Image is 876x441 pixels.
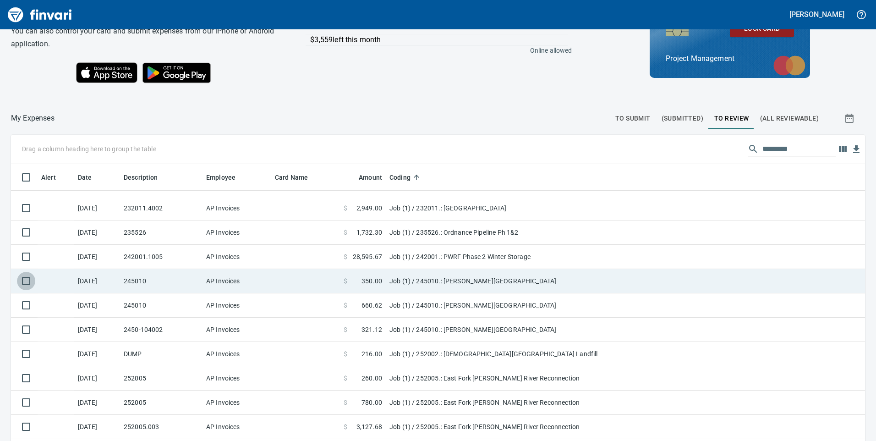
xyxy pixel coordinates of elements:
p: $3,559 left this month [310,34,567,45]
td: 2450-104002 [120,318,203,342]
span: 3,127.68 [356,422,382,431]
td: Job (1) / 245010.: [PERSON_NAME][GEOGRAPHIC_DATA] [386,269,615,293]
td: Job (1) / 252005.: East Fork [PERSON_NAME] River Reconnection [386,391,615,415]
span: 28,595.67 [353,252,382,261]
span: To Review [714,113,749,124]
td: 232011.4002 [120,196,203,220]
td: Job (1) / 252005.: East Fork [PERSON_NAME] River Reconnection [386,366,615,391]
td: [DATE] [74,391,120,415]
p: Drag a column heading here to group the table [22,144,156,154]
img: Finvari [5,4,74,26]
td: 252005 [120,366,203,391]
td: [DATE] [74,220,120,245]
td: DUMP [120,342,203,366]
span: Description [124,172,170,183]
p: My Expenses [11,113,55,124]
td: AP Invoices [203,415,271,439]
span: $ [344,204,347,213]
td: Job (1) / 252002.: [DEMOGRAPHIC_DATA][GEOGRAPHIC_DATA] Landfill [386,342,615,366]
td: Job (1) / 242001.: PWRF Phase 2 Winter Storage [386,245,615,269]
span: $ [344,422,347,431]
td: AP Invoices [203,269,271,293]
span: 216.00 [361,349,382,358]
td: [DATE] [74,318,120,342]
td: 245010 [120,293,203,318]
h6: You can also control your card and submit expenses from our iPhone or Android application. [11,25,281,50]
span: $ [344,325,347,334]
span: Coding [389,172,411,183]
td: AP Invoices [203,220,271,245]
span: 321.12 [361,325,382,334]
td: [DATE] [74,196,120,220]
td: [DATE] [74,366,120,391]
span: $ [344,301,347,310]
td: 252005 [120,391,203,415]
td: 242001.1005 [120,245,203,269]
td: [DATE] [74,342,120,366]
td: 235526 [120,220,203,245]
img: mastercard.svg [769,51,810,80]
span: $ [344,398,347,407]
span: Amount [347,172,382,183]
span: Employee [206,172,235,183]
span: 2,949.00 [356,204,382,213]
p: Online allowed [296,46,572,55]
td: [DATE] [74,415,120,439]
td: [DATE] [74,245,120,269]
span: Card Name [275,172,308,183]
td: AP Invoices [203,196,271,220]
p: Project Management [666,53,794,64]
td: AP Invoices [203,342,271,366]
span: Date [78,172,92,183]
span: Alert [41,172,56,183]
span: 780.00 [361,398,382,407]
td: Job (1) / 245010.: [PERSON_NAME][GEOGRAPHIC_DATA] [386,293,615,318]
button: Download Table [849,143,863,156]
nav: breadcrumb [11,113,55,124]
span: Alert [41,172,68,183]
td: AP Invoices [203,293,271,318]
span: $ [344,228,347,237]
img: Download on the App Store [76,62,137,83]
td: [DATE] [74,293,120,318]
span: Amount [359,172,382,183]
td: AP Invoices [203,366,271,391]
td: AP Invoices [203,318,271,342]
span: (Submitted) [662,113,703,124]
span: (All Reviewable) [760,113,819,124]
span: 350.00 [361,276,382,286]
td: [DATE] [74,269,120,293]
td: Job (1) / 235526.: Ordnance Pipeline Ph 1&2 [386,220,615,245]
span: $ [344,252,347,261]
td: Job (1) / 245010.: [PERSON_NAME][GEOGRAPHIC_DATA] [386,318,615,342]
span: 660.62 [361,301,382,310]
span: $ [344,276,347,286]
td: Job (1) / 252005.: East Fork [PERSON_NAME] River Reconnection [386,415,615,439]
h5: [PERSON_NAME] [789,10,844,19]
td: 245010 [120,269,203,293]
span: Description [124,172,158,183]
span: Coding [389,172,422,183]
span: To Submit [615,113,651,124]
span: Employee [206,172,247,183]
span: $ [344,349,347,358]
span: Date [78,172,104,183]
span: 1,732.30 [356,228,382,237]
td: 252005.003 [120,415,203,439]
td: Job (1) / 232011.: [GEOGRAPHIC_DATA] [386,196,615,220]
button: [PERSON_NAME] [787,7,847,22]
span: $ [344,374,347,383]
td: AP Invoices [203,245,271,269]
span: Card Name [275,172,320,183]
span: 260.00 [361,374,382,383]
img: Get it on Google Play [137,58,216,88]
td: AP Invoices [203,391,271,415]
